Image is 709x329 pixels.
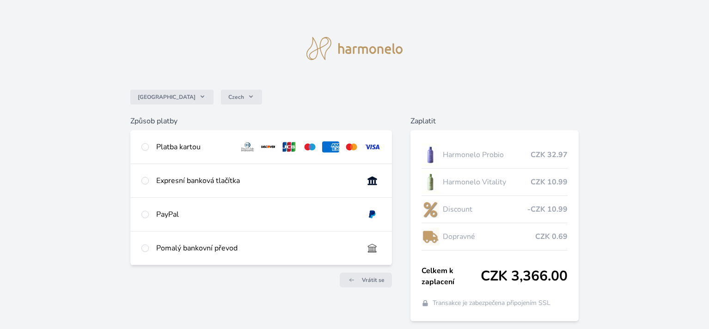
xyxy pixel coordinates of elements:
[443,204,527,215] span: Discount
[130,90,214,104] button: [GEOGRAPHIC_DATA]
[422,143,439,166] img: CLEAN_PROBIO_se_stinem_x-lo.jpg
[130,116,392,127] h6: Způsob platby
[221,90,262,104] button: Czech
[443,177,531,188] span: Harmonelo Vitality
[481,268,568,285] span: CZK 3,366.00
[443,149,531,160] span: Harmonelo Probio
[422,225,439,248] img: delivery-lo.png
[281,141,298,152] img: jcb.svg
[343,141,360,152] img: mc.svg
[531,149,568,160] span: CZK 32.97
[156,175,356,186] div: Expresní banková tlačítka
[364,243,381,254] img: bankTransfer_IBAN.svg
[362,276,385,284] span: Vrátit se
[422,198,439,221] img: discount-lo.png
[422,171,439,194] img: CLEAN_VITALITY_se_stinem_x-lo.jpg
[527,204,568,215] span: -CZK 10.99
[443,231,535,242] span: Dopravné
[433,299,550,308] span: Transakce je zabezpečena připojením SSL
[364,141,381,152] img: visa.svg
[156,209,356,220] div: PayPal
[535,231,568,242] span: CZK 0.69
[138,93,196,101] span: [GEOGRAPHIC_DATA]
[156,141,232,152] div: Platba kartou
[364,209,381,220] img: paypal.svg
[340,273,392,287] a: Vrátit se
[410,116,579,127] h6: Zaplatit
[322,141,339,152] img: amex.svg
[260,141,277,152] img: discover.svg
[364,175,381,186] img: onlineBanking_CZ.svg
[228,93,244,101] span: Czech
[531,177,568,188] span: CZK 10.99
[422,265,481,287] span: Celkem k zaplacení
[239,141,256,152] img: diners.svg
[301,141,318,152] img: maestro.svg
[156,243,356,254] div: Pomalý bankovní převod
[306,37,403,60] img: logo.svg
